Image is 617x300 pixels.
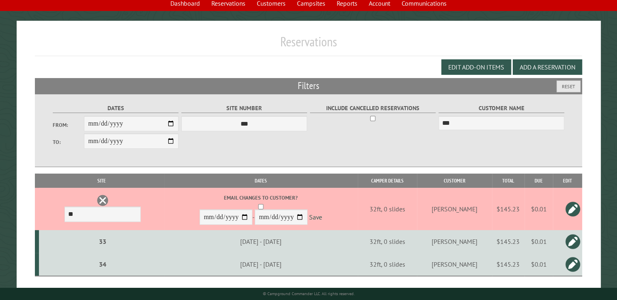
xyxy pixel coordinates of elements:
[439,104,565,113] label: Customer Name
[358,174,417,188] th: Camper Details
[492,188,525,230] td: $145.23
[417,230,492,253] td: [PERSON_NAME]
[53,104,179,113] label: Dates
[310,104,436,113] label: Include Cancelled Reservations
[309,213,322,222] a: Save
[35,34,582,56] h1: Reservations
[441,59,511,75] button: Edit Add-on Items
[166,237,357,246] div: [DATE] - [DATE]
[525,174,553,188] th: Due
[492,230,525,253] td: $145.23
[42,237,163,246] div: 33
[358,230,417,253] td: 32ft, 0 slides
[166,194,357,227] div: -
[166,194,357,202] label: Email changes to customer?
[358,188,417,230] td: 32ft, 0 slides
[53,121,84,129] label: From:
[525,253,553,276] td: $0.01
[525,188,553,230] td: $0.01
[263,291,355,296] small: © Campground Commander LLC. All rights reserved.
[164,174,358,188] th: Dates
[417,174,492,188] th: Customer
[97,194,109,207] a: Delete this reservation
[39,174,164,188] th: Site
[42,260,163,268] div: 34
[492,174,525,188] th: Total
[492,253,525,276] td: $145.23
[553,174,582,188] th: Edit
[525,230,553,253] td: $0.01
[358,253,417,276] td: 32ft, 0 slides
[417,253,492,276] td: [PERSON_NAME]
[557,80,580,92] button: Reset
[513,59,582,75] button: Add a Reservation
[417,188,492,230] td: [PERSON_NAME]
[181,104,307,113] label: Site Number
[35,78,582,93] h2: Filters
[53,138,84,146] label: To:
[166,260,357,268] div: [DATE] - [DATE]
